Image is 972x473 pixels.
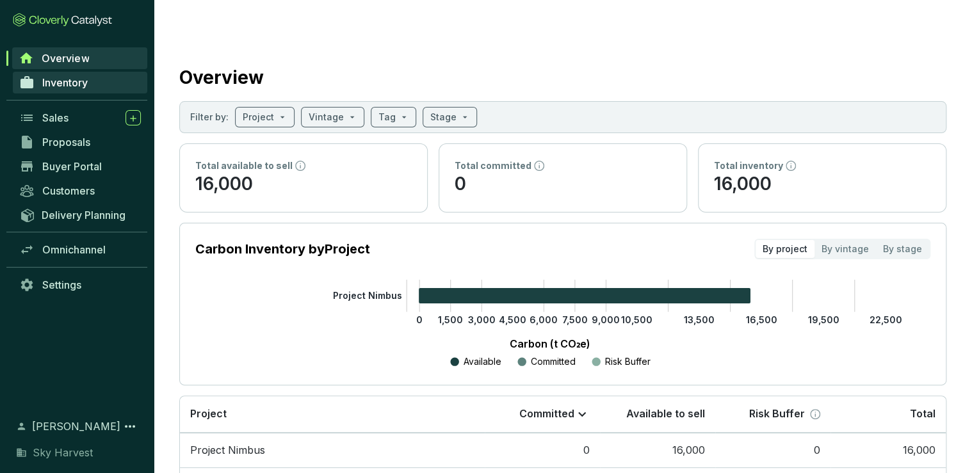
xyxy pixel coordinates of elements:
[42,136,90,148] span: Proposals
[605,355,651,368] p: Risk Buffer
[814,240,876,258] div: By vintage
[195,159,293,172] p: Total available to sell
[714,159,783,172] p: Total inventory
[745,314,777,325] tspan: 16,500
[42,111,69,124] span: Sales
[180,396,485,433] th: Project
[870,314,902,325] tspan: 22,500
[807,314,839,325] tspan: 19,500
[42,76,88,89] span: Inventory
[13,107,147,129] a: Sales
[592,314,620,325] tspan: 9,000
[531,355,576,368] p: Committed
[42,160,102,173] span: Buyer Portal
[715,433,830,468] td: 0
[13,239,147,261] a: Omnichannel
[499,314,526,325] tspan: 4,500
[468,314,496,325] tspan: 3,000
[519,407,574,421] p: Committed
[13,156,147,177] a: Buyer Portal
[180,433,485,468] td: Project Nimbus
[42,52,89,65] span: Overview
[190,111,229,124] p: Filter by:
[621,314,652,325] tspan: 10,500
[684,314,715,325] tspan: 13,500
[530,314,558,325] tspan: 6,000
[876,240,929,258] div: By stage
[333,290,402,301] tspan: Project Nimbus
[42,243,106,256] span: Omnichannel
[13,204,147,225] a: Delivery Planning
[179,64,264,91] h2: Overview
[830,433,946,468] td: 16,000
[13,180,147,202] a: Customers
[754,239,930,259] div: segmented control
[600,396,715,433] th: Available to sell
[600,433,715,468] td: 16,000
[13,72,147,93] a: Inventory
[455,159,531,172] p: Total committed
[33,445,93,460] span: Sky Harvest
[42,184,95,197] span: Customers
[32,419,120,434] span: [PERSON_NAME]
[756,240,814,258] div: By project
[195,172,412,196] p: 16,000
[215,336,886,351] p: Carbon (t CO₂e)
[416,314,423,325] tspan: 0
[455,172,671,196] p: 0
[13,131,147,153] a: Proposals
[42,278,81,291] span: Settings
[195,240,370,258] p: Carbon Inventory by Project
[749,407,805,421] p: Risk Buffer
[464,355,501,368] p: Available
[12,47,147,69] a: Overview
[42,209,126,221] span: Delivery Planning
[13,274,147,296] a: Settings
[562,314,588,325] tspan: 7,500
[830,396,946,433] th: Total
[438,314,463,325] tspan: 1,500
[714,172,930,196] p: 16,000
[485,433,600,468] td: 0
